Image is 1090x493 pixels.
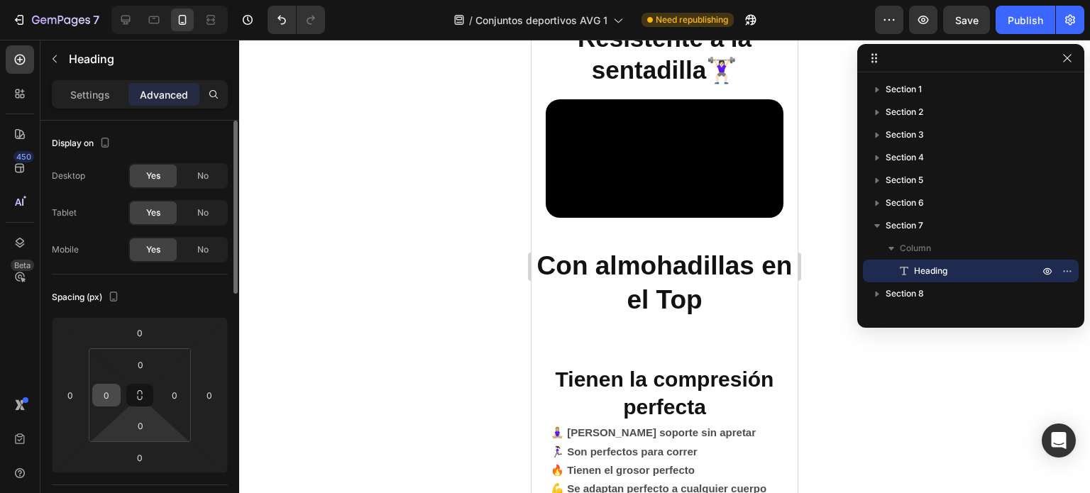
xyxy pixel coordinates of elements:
[656,13,728,26] span: Need republishing
[93,11,99,28] p: 7
[469,13,473,28] span: /
[146,243,160,256] span: Yes
[886,128,924,142] span: Section 3
[13,151,34,162] div: 450
[197,206,209,219] span: No
[199,384,220,406] input: 0
[886,287,924,301] span: Section 8
[886,173,923,187] span: Section 5
[996,6,1055,34] button: Publish
[886,105,923,119] span: Section 2
[1042,423,1076,458] div: Open Intercom Messenger
[146,170,160,182] span: Yes
[52,288,122,307] div: Spacing (px)
[268,6,325,34] div: Undo/Redo
[11,260,34,271] div: Beta
[140,87,188,102] p: Advanced
[886,218,923,233] span: Section 7
[126,447,154,468] input: 0
[475,13,607,28] span: Conjuntos deportivos AVG 1
[1008,13,1043,28] div: Publish
[126,415,155,436] input: 0px
[6,6,106,34] button: 7
[52,170,85,182] div: Desktop
[70,87,110,102] p: Settings
[96,384,117,406] input: 0px
[943,6,990,34] button: Save
[164,384,185,406] input: 0px
[914,264,947,278] span: Heading
[146,206,160,219] span: Yes
[52,243,79,256] div: Mobile
[197,243,209,256] span: No
[900,241,931,255] span: Column
[52,206,77,219] div: Tablet
[886,82,922,96] span: Section 1
[197,170,209,182] span: No
[955,14,979,26] span: Save
[19,443,235,455] strong: 💪 Se adaptan perfecto a cualquier cuerpo
[52,134,114,153] div: Display on
[126,322,154,343] input: 0
[69,50,222,67] p: Heading
[886,196,924,210] span: Section 6
[60,384,81,406] input: 0
[532,40,798,493] iframe: Design area
[886,150,924,165] span: Section 4
[126,354,155,375] input: 0px
[886,309,924,323] span: Section 9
